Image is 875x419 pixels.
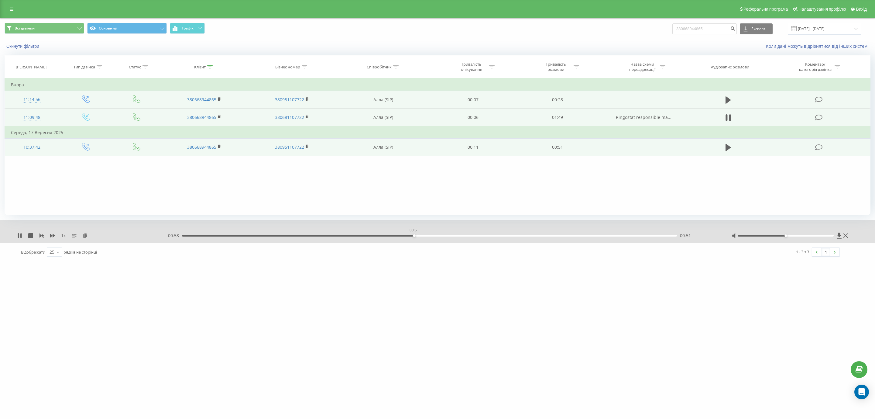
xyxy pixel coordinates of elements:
[515,109,600,126] td: 01:49
[796,249,809,255] div: 1 - 3 з 3
[367,64,392,70] div: Співробітник
[798,62,833,72] div: Коментар/категорія дзвінка
[5,23,84,34] button: Всі дзвінки
[187,114,216,120] a: 380668944865
[821,248,830,256] a: 1
[431,138,515,156] td: 00:11
[187,97,216,102] a: 380668944865
[63,249,97,255] span: рядків на сторінці
[187,144,216,150] a: 380668944865
[11,112,53,123] div: 11:09:48
[431,91,515,109] td: 00:07
[854,385,869,399] div: Open Intercom Messenger
[275,64,300,70] div: Бізнес номер
[515,91,600,109] td: 00:28
[455,62,488,72] div: Тривалість очікування
[11,94,53,106] div: 11:14:56
[182,26,194,30] span: Графік
[170,23,205,34] button: Графік
[15,26,35,31] span: Всі дзвінки
[194,64,206,70] div: Клієнт
[11,141,53,153] div: 10:37:42
[129,64,141,70] div: Статус
[616,114,671,120] span: Ringostat responsible ma...
[336,138,431,156] td: Алла (SIP)
[798,7,846,12] span: Налаштування профілю
[275,97,304,102] a: 380951107722
[166,233,182,239] span: - 00:58
[5,43,42,49] button: Скинути фільтри
[766,43,870,49] a: Коли дані можуть відрізнятися вiд інших систем
[680,233,691,239] span: 00:51
[431,109,515,126] td: 00:06
[711,64,749,70] div: Аудіозапис розмови
[21,249,45,255] span: Відображати
[672,23,737,34] input: Пошук за номером
[87,23,167,34] button: Основний
[626,62,658,72] div: Назва схеми переадресації
[515,138,600,156] td: 00:51
[856,7,867,12] span: Вихід
[413,234,416,237] div: Accessibility label
[5,126,870,139] td: Середа, 17 Вересня 2025
[50,249,54,255] div: 25
[336,91,431,109] td: Алла (SIP)
[275,114,304,120] a: 380681107722
[336,109,431,126] td: Алла (SIP)
[408,226,420,234] div: 00:51
[61,233,66,239] span: 1 x
[74,64,95,70] div: Тип дзвінка
[5,79,870,91] td: Вчора
[784,234,787,237] div: Accessibility label
[740,23,773,34] button: Експорт
[16,64,46,70] div: [PERSON_NAME]
[743,7,788,12] span: Реферальна програма
[540,62,572,72] div: Тривалість розмови
[275,144,304,150] a: 380951107722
